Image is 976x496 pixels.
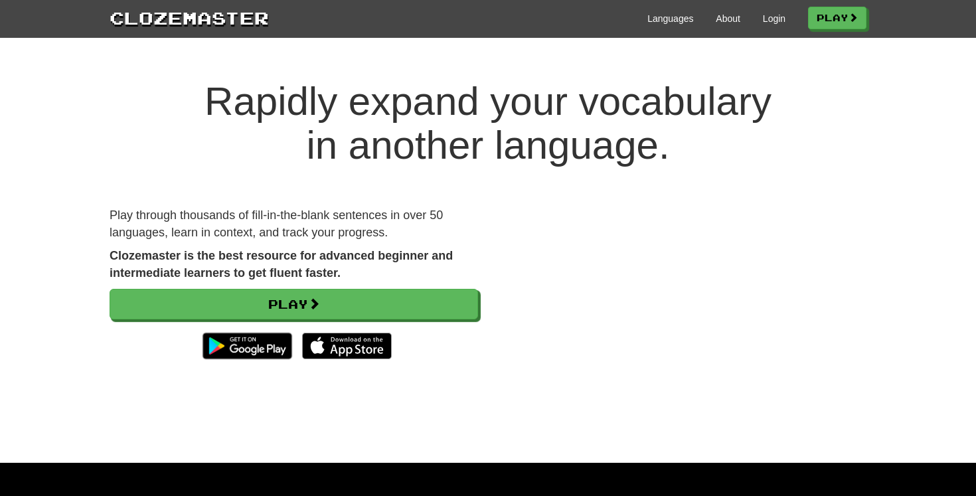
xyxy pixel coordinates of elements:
p: Play through thousands of fill-in-the-blank sentences in over 50 languages, learn in context, and... [110,207,478,241]
a: Clozemaster [110,5,269,30]
img: Get it on Google Play [196,326,299,366]
a: Play [110,289,478,319]
a: Play [808,7,866,29]
a: Languages [647,12,693,25]
a: Login [763,12,785,25]
a: About [716,12,740,25]
img: Download_on_the_App_Store_Badge_US-UK_135x40-25178aeef6eb6b83b96f5f2d004eda3bffbb37122de64afbaef7... [302,333,392,359]
strong: Clozemaster is the best resource for advanced beginner and intermediate learners to get fluent fa... [110,249,453,280]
